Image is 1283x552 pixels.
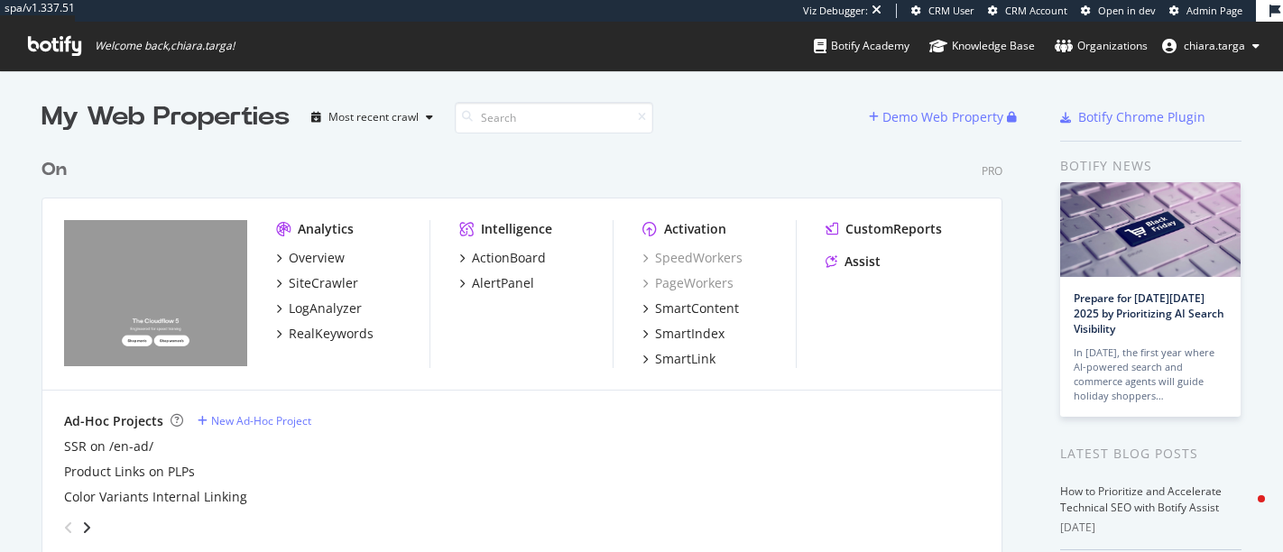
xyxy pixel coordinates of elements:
a: SiteCrawler [276,274,358,292]
a: CustomReports [826,220,942,238]
div: New Ad-Hoc Project [211,413,311,428]
div: Intelligence [481,220,552,238]
div: Most recent crawl [328,112,419,123]
a: How to Prioritize and Accelerate Technical SEO with Botify Assist [1060,483,1222,515]
a: SmartLink [642,350,715,368]
div: SmartContent [655,299,739,317]
div: Botify Academy [814,37,909,55]
div: Viz Debugger: [803,4,868,18]
div: SmartIndex [655,325,725,343]
div: Activation [664,220,726,238]
div: Assist [845,253,881,271]
div: Pro [982,163,1002,179]
a: Botify Academy [814,22,909,70]
div: ActionBoard [472,249,546,267]
span: Welcome back, chiara.targa ! [95,39,235,53]
a: CRM Account [988,4,1067,18]
a: SmartContent [642,299,739,317]
a: Color Variants Internal Linking [64,488,247,506]
iframe: Intercom live chat [1222,491,1265,534]
div: Botify news [1060,156,1241,176]
div: Demo Web Property [882,108,1003,126]
span: chiara.targa [1184,38,1245,53]
a: RealKeywords [276,325,374,343]
span: Admin Page [1186,4,1242,17]
div: SiteCrawler [289,274,358,292]
div: Organizations [1055,37,1148,55]
div: Analytics [298,220,354,238]
span: CRM Account [1005,4,1067,17]
a: LogAnalyzer [276,299,362,317]
a: Demo Web Property [869,109,1007,124]
div: Botify Chrome Plugin [1078,108,1205,126]
img: Prepare for Black Friday 2025 by Prioritizing AI Search Visibility [1060,182,1241,277]
div: angle-left [57,513,80,542]
div: On [42,157,67,183]
a: SmartIndex [642,325,725,343]
div: RealKeywords [289,325,374,343]
div: SmartLink [655,350,715,368]
a: Prepare for [DATE][DATE] 2025 by Prioritizing AI Search Visibility [1074,290,1224,336]
div: Latest Blog Posts [1060,444,1241,464]
a: CRM User [911,4,974,18]
div: LogAnalyzer [289,299,362,317]
a: PageWorkers [642,274,734,292]
button: Most recent crawl [304,103,440,132]
button: Demo Web Property [869,103,1007,132]
a: Assist [826,253,881,271]
a: SSR on /en-ad/ [64,437,153,455]
a: New Ad-Hoc Project [198,413,311,428]
div: [DATE] [1060,520,1241,536]
span: CRM User [928,4,974,17]
div: AlertPanel [472,274,534,292]
div: My Web Properties [42,99,290,135]
a: Admin Page [1169,4,1242,18]
div: In [DATE], the first year where AI-powered search and commerce agents will guide holiday shoppers… [1074,345,1227,403]
div: CustomReports [845,220,942,238]
img: www.on-running.com [64,220,247,366]
button: chiara.targa [1148,32,1274,60]
a: Product Links on PLPs [64,463,195,481]
span: Open in dev [1098,4,1156,17]
a: Overview [276,249,345,267]
a: ActionBoard [459,249,546,267]
a: On [42,157,74,183]
a: Open in dev [1081,4,1156,18]
input: Search [455,102,653,133]
div: angle-right [80,519,93,537]
a: SpeedWorkers [642,249,743,267]
a: Botify Chrome Plugin [1060,108,1205,126]
a: AlertPanel [459,274,534,292]
div: Overview [289,249,345,267]
a: Organizations [1055,22,1148,70]
div: Knowledge Base [929,37,1035,55]
div: Ad-Hoc Projects [64,412,163,430]
a: Knowledge Base [929,22,1035,70]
